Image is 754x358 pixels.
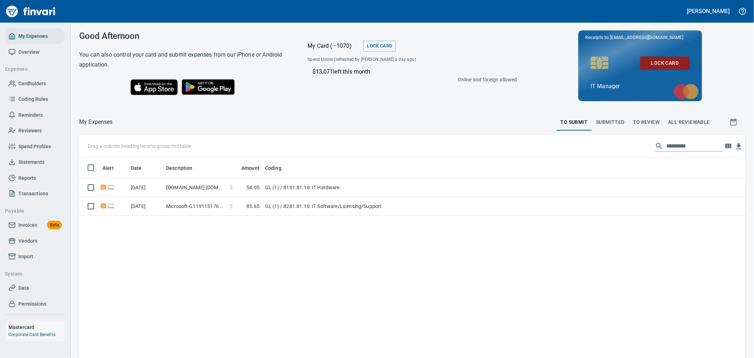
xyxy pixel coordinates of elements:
[308,56,466,63] span: Spend Limits (refreshed by [PERSON_NAME] a day ago)
[8,332,55,337] a: Corporate Card Benefits
[241,164,259,172] span: Amount
[18,79,46,88] span: Cardholders
[18,142,51,151] span: Spend Profiles
[18,284,29,293] span: Data
[668,118,710,127] span: All Reviewable
[6,280,65,296] a: Data
[8,323,65,331] h6: Mastercard
[246,184,259,191] span: 54.05
[18,237,37,246] span: Vendors
[232,164,259,172] span: Amount
[230,203,233,210] span: $
[5,207,58,215] span: Payable
[88,143,191,150] p: Drag a column heading here to group the table
[100,185,107,190] span: Receipt Required
[18,32,48,41] span: My Expenses
[18,111,43,120] span: Reminders
[262,178,439,197] td: GL (1) / 8101.81.10: IT Hardware
[18,174,36,183] span: Reports
[262,197,439,216] td: GL (1) / 8281.81.10: IT Software/Licensing/Support
[6,28,65,44] a: My Expenses
[685,6,731,17] button: [PERSON_NAME]
[6,139,65,155] a: Spend Profiles
[79,118,113,126] nav: breadcrumb
[2,204,61,218] button: Payable
[367,42,392,50] span: Lock Card
[100,204,107,208] span: Receipt Required
[265,164,291,172] span: Coding
[131,164,142,172] span: Date
[6,91,65,107] a: Coding Rules
[6,44,65,60] a: Overview
[2,267,61,281] button: System
[670,80,702,103] img: mastercard.svg
[633,118,660,127] span: To Review
[5,270,58,278] span: System
[79,118,113,126] p: My Expenses
[6,217,65,233] a: InvoicesBeta
[130,79,178,95] img: Download on the App Store
[18,300,46,308] span: Permissions
[2,63,61,76] button: Expenses
[687,7,730,15] h5: [PERSON_NAME]
[5,65,58,74] span: Expenses
[640,57,690,70] button: Lock Card
[128,197,163,216] td: [DATE]
[723,114,746,131] button: Show transactions within a particular date range
[6,107,65,123] a: Reminders
[609,34,684,41] span: [EMAIL_ADDRESS][DOMAIN_NAME]
[6,154,65,170] a: Statements
[47,221,62,229] span: Beta
[103,164,114,172] span: Alert
[18,48,39,57] span: Overview
[79,31,290,41] h3: Good Afternoon
[723,141,733,151] button: Choose columns to display
[6,76,65,92] a: Cardholders
[131,164,151,172] span: Date
[163,197,227,216] td: Microsoft-G119115176 [DOMAIN_NAME] WA
[585,34,695,41] p: Receipts to:
[646,59,684,68] span: Lock Card
[363,41,396,52] button: Lock Card
[107,204,115,208] span: Online transaction
[6,249,65,265] a: Import
[230,184,233,191] span: $
[6,186,65,202] a: Transactions
[6,123,65,139] a: Reviewers
[166,164,202,172] span: Description
[596,118,625,127] span: Submitted
[18,189,48,198] span: Transactions
[103,164,123,172] span: Alert
[163,178,227,197] td: [DOMAIN_NAME] [DOMAIN_NAME][URL] WA
[561,118,588,127] span: To Submit
[6,296,65,312] a: Permissions
[79,50,290,70] h6: You can also control your card and submit expenses from our iPhone or Android application.
[6,170,65,186] a: Reports
[302,76,517,83] p: Online and foreign allowed
[178,75,239,99] img: Get it on Google Play
[265,164,281,172] span: Coding
[246,203,259,210] span: 85.65
[308,42,361,50] p: My Card (···1070)
[6,233,65,249] a: Vendors
[18,252,33,261] span: Import
[591,82,690,91] p: IT Manager
[128,178,163,197] td: [DATE]
[166,164,193,172] span: Description
[733,141,744,152] button: Download table
[107,185,115,190] span: Online transaction
[312,68,513,76] p: $13,071 left this month
[4,3,57,20] img: Finvari
[18,95,48,104] span: Coding Rules
[18,221,37,230] span: Invoices
[18,158,45,167] span: Statements
[18,126,42,135] span: Reviewers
